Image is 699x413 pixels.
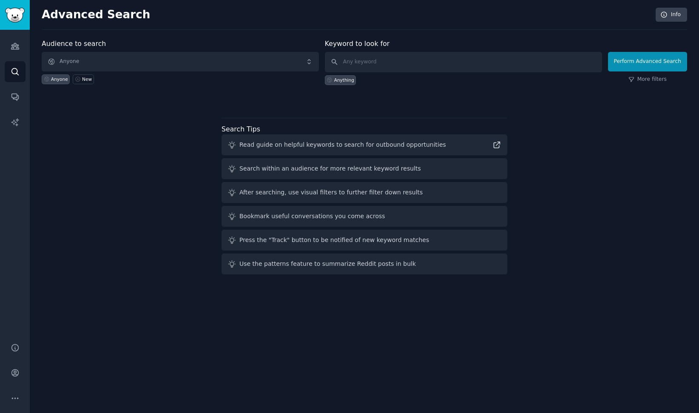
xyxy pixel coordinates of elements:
[628,76,667,83] a: More filters
[222,125,260,133] label: Search Tips
[239,140,446,149] div: Read guide on helpful keywords to search for outbound opportunities
[42,8,651,22] h2: Advanced Search
[73,74,94,84] a: New
[82,76,92,82] div: New
[239,188,423,197] div: After searching, use visual filters to further filter down results
[325,40,390,48] label: Keyword to look for
[656,8,687,22] a: Info
[42,40,106,48] label: Audience to search
[42,52,319,71] button: Anyone
[239,236,429,245] div: Press the "Track" button to be notified of new keyword matches
[5,8,25,23] img: GummySearch logo
[239,212,385,221] div: Bookmark useful conversations you come across
[51,76,68,82] div: Anyone
[239,259,416,268] div: Use the patterns feature to summarize Reddit posts in bulk
[325,52,602,72] input: Any keyword
[334,77,354,83] div: Anything
[608,52,687,71] button: Perform Advanced Search
[239,164,421,173] div: Search within an audience for more relevant keyword results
